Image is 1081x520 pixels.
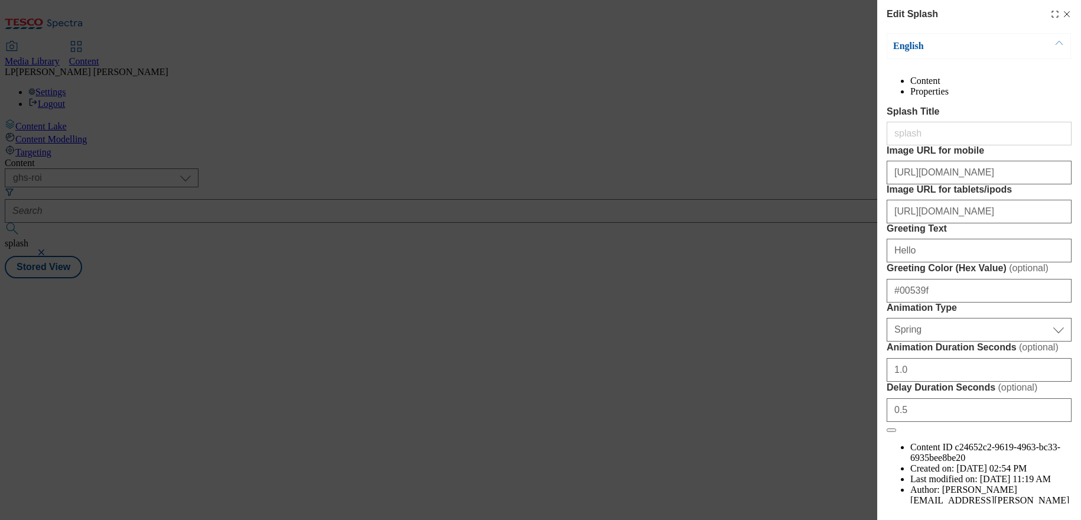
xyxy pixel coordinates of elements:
label: Image URL for tablets/ipods [887,184,1072,195]
span: [DATE] 02:54 PM [956,463,1027,473]
label: Greeting Text [887,223,1072,234]
label: Delay Duration Seconds [887,382,1072,394]
p: English [893,40,1017,52]
li: Content ID [910,442,1072,463]
input: Enter Image URL for mobile [887,161,1072,184]
h4: Edit Splash [887,7,938,21]
span: [DATE] 11:19 AM [980,474,1051,484]
span: ( optional ) [998,382,1038,392]
label: Image URL for mobile [887,145,1072,156]
span: ( optional ) [1019,342,1059,352]
span: [PERSON_NAME][EMAIL_ADDRESS][PERSON_NAME][DOMAIN_NAME] [910,485,1069,516]
input: Enter Greeting Color (Hex Value) [887,279,1072,303]
li: Properties [910,86,1072,97]
span: c24652c2-9619-4963-bc33-6935bee8be20 [910,442,1060,463]
label: Animation Duration Seconds [887,342,1072,353]
label: Greeting Color (Hex Value) [887,262,1072,274]
label: Animation Type [887,303,1072,313]
input: Enter Delay Duration Seconds [887,398,1072,422]
input: Enter Animation Duration Seconds [887,358,1072,382]
label: Splash Title [887,106,1072,117]
span: ( optional ) [1009,263,1049,273]
input: Enter Image URL for tablets/ipods [887,200,1072,223]
li: Created on: [910,463,1072,474]
input: Enter Splash Title [887,122,1072,145]
input: Enter Greeting Text [887,239,1072,262]
li: Content [910,76,1072,86]
li: Author: [910,485,1072,516]
li: Last modified on: [910,474,1072,485]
